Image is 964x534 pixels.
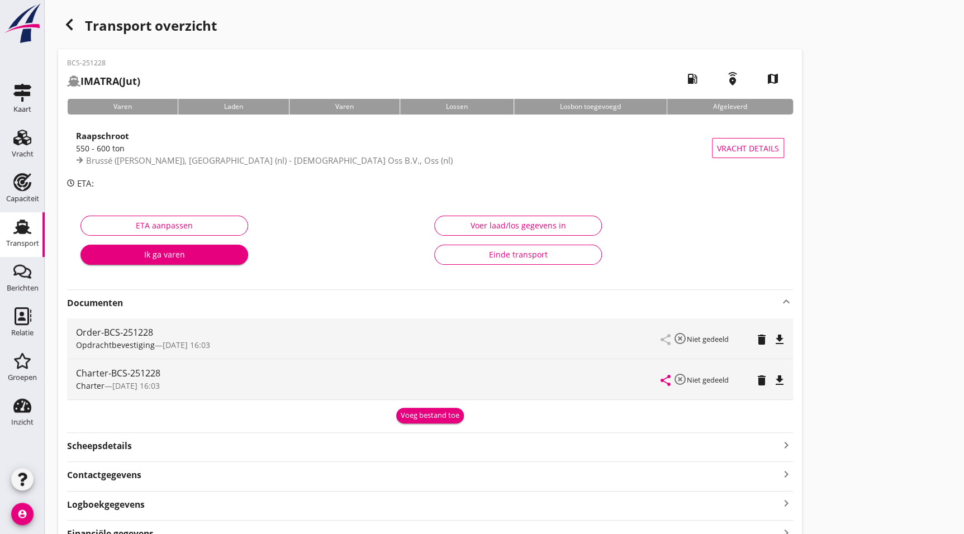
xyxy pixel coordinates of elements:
div: Berichten [7,284,39,292]
span: Charter [76,380,105,391]
strong: Documenten [67,297,780,309]
div: Charter-BCS-251228 [76,366,661,380]
a: Raapschroot550 - 600 tonBrussé ([PERSON_NAME]), [GEOGRAPHIC_DATA] (nl) - [DEMOGRAPHIC_DATA] Oss B... [67,123,793,173]
button: Voer laad/los gegevens in [434,216,602,236]
div: Afgeleverd [667,99,793,115]
strong: Raapschroot [76,130,129,141]
button: Ik ga varen [80,245,248,265]
span: Opdrachtbevestiging [76,340,155,350]
div: Voeg bestand toe [401,410,459,421]
span: [DATE] 16:03 [163,340,210,350]
small: Niet gedeeld [687,334,729,344]
button: ETA aanpassen [80,216,248,236]
i: emergency_share [717,63,748,94]
div: — [76,339,661,351]
div: Losbon toegevoegd [514,99,667,115]
button: Einde transport [434,245,602,265]
p: BCS-251228 [67,58,140,68]
i: keyboard_arrow_right [780,466,793,481]
i: delete [755,333,768,346]
div: Relatie [11,329,34,336]
div: Kaart [13,106,31,113]
small: Niet gedeeld [687,375,729,385]
div: Capaciteit [6,195,39,202]
i: file_download [773,333,786,346]
div: Lossen [400,99,514,115]
span: Brussé ([PERSON_NAME]), [GEOGRAPHIC_DATA] (nl) - [DEMOGRAPHIC_DATA] Oss B.V., Oss (nl) [86,155,453,166]
span: [DATE] 16:03 [112,380,160,391]
strong: IMATRA [80,74,119,88]
i: keyboard_arrow_up [780,295,793,308]
img: logo-small.a267ee39.svg [2,3,42,44]
i: account_circle [11,503,34,525]
div: Varen [289,99,400,115]
div: 550 - 600 ton [76,142,712,154]
div: Ik ga varen [89,249,239,260]
i: share [659,374,672,387]
div: Order-BCS-251228 [76,326,661,339]
i: keyboard_arrow_right [780,496,793,511]
div: Transport [6,240,39,247]
div: Inzicht [11,418,34,426]
div: — [76,380,661,392]
div: Groepen [8,374,37,381]
button: Voeg bestand toe [396,408,464,423]
div: Varen [67,99,178,115]
button: Vracht details [712,138,784,158]
strong: Logboekgegevens [67,498,145,511]
span: Vracht details [717,142,779,154]
i: delete [755,374,768,387]
h2: (Jut) [67,74,140,89]
i: keyboard_arrow_right [780,437,793,452]
i: file_download [773,374,786,387]
i: local_gas_station [677,63,708,94]
span: ETA: [77,178,94,189]
div: Vracht [12,150,34,158]
i: map [757,63,789,94]
div: Voer laad/los gegevens in [444,220,592,231]
h1: Transport overzicht [58,13,802,49]
i: highlight_off [673,373,687,386]
strong: Contactgegevens [67,469,141,481]
div: ETA aanpassen [90,220,239,231]
strong: Scheepsdetails [67,440,132,452]
div: Einde transport [444,249,592,260]
div: Laden [178,99,289,115]
i: highlight_off [673,332,687,345]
